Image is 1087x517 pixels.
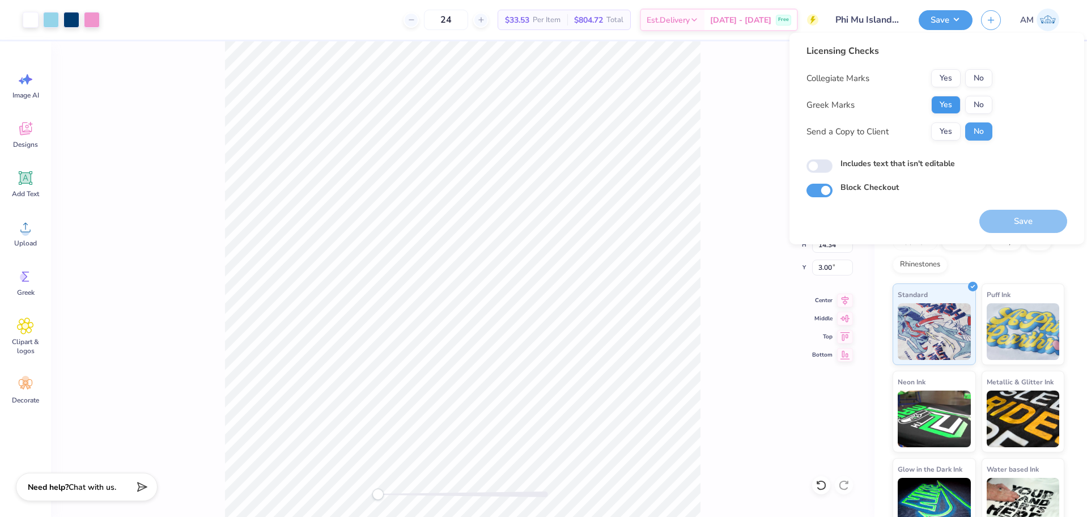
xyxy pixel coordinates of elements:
button: No [965,96,992,114]
div: Licensing Checks [806,44,992,58]
label: Block Checkout [840,181,899,193]
span: Total [606,14,623,26]
span: Puff Ink [987,289,1010,300]
div: Collegiate Marks [806,72,869,85]
button: Yes [931,96,961,114]
img: Standard [898,303,971,360]
input: – – [424,10,468,30]
span: Center [812,296,833,305]
span: [DATE] - [DATE] [710,14,771,26]
div: Send a Copy to Client [806,125,889,138]
input: Untitled Design [827,9,910,31]
span: $33.53 [505,14,529,26]
span: Clipart & logos [7,337,44,355]
span: Neon Ink [898,376,925,388]
button: No [965,122,992,141]
div: Greek Marks [806,99,855,112]
span: $804.72 [574,14,603,26]
button: No [965,69,992,87]
span: Free [778,16,789,24]
span: Designs [13,140,38,149]
span: Metallic & Glitter Ink [987,376,1054,388]
span: Est. Delivery [647,14,690,26]
span: AM [1020,14,1034,27]
span: Upload [14,239,37,248]
strong: Need help? [28,482,69,493]
span: Image AI [12,91,39,100]
button: Save [919,10,973,30]
span: Bottom [812,350,833,359]
img: Neon Ink [898,391,971,447]
img: Metallic & Glitter Ink [987,391,1060,447]
button: Yes [931,69,961,87]
img: Puff Ink [987,303,1060,360]
div: Accessibility label [372,489,384,500]
span: Middle [812,314,833,323]
span: Decorate [12,396,39,405]
button: Yes [931,122,961,141]
span: Chat with us. [69,482,116,493]
span: Per Item [533,14,561,26]
a: AM [1015,9,1064,31]
span: Water based Ink [987,463,1039,475]
label: Includes text that isn't editable [840,158,955,169]
img: Arvi Mikhail Parcero [1037,9,1059,31]
span: Add Text [12,189,39,198]
span: Standard [898,289,928,300]
span: Top [812,332,833,341]
div: Rhinestones [893,256,948,273]
span: Greek [17,288,35,297]
span: Glow in the Dark Ink [898,463,962,475]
